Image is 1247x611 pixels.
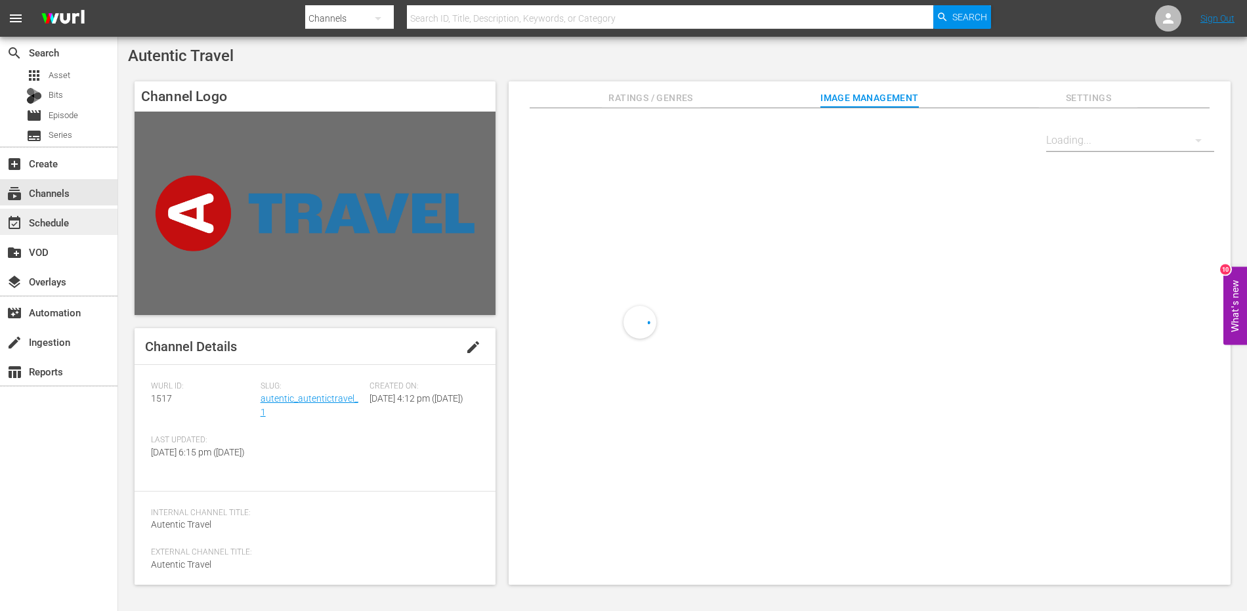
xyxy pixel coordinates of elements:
[8,11,24,26] span: menu
[26,108,42,123] span: Episode
[151,519,211,530] span: Autentic Travel
[370,381,473,392] span: Created On:
[261,393,358,417] a: autentic_autentictravel_1
[7,274,22,290] span: Overlays
[370,393,463,404] span: [DATE] 4:12 pm ([DATE])
[933,5,991,29] button: Search
[26,68,42,83] span: Asset
[261,381,364,392] span: Slug:
[1220,264,1231,274] div: 10
[1039,90,1137,106] span: Settings
[7,364,22,380] span: Reports
[151,508,473,518] span: Internal Channel Title:
[151,435,254,446] span: Last Updated:
[26,88,42,104] div: Bits
[457,331,489,363] button: edit
[32,3,95,34] img: ans4CAIJ8jUAAAAAAAAAAAAAAAAAAAAAAAAgQb4GAAAAAAAAAAAAAAAAAAAAAAAAJMjXAAAAAAAAAAAAAAAAAAAAAAAAgAT5G...
[7,156,22,172] span: Create
[145,339,237,354] span: Channel Details
[7,245,22,261] span: VOD
[49,109,78,122] span: Episode
[1223,266,1247,345] button: Open Feedback Widget
[820,90,919,106] span: Image Management
[151,447,245,457] span: [DATE] 6:15 pm ([DATE])
[135,81,496,112] h4: Channel Logo
[952,5,987,29] span: Search
[49,129,72,142] span: Series
[465,339,481,355] span: edit
[26,128,42,144] span: Series
[1200,13,1235,24] a: Sign Out
[7,186,22,201] span: Channels
[151,547,473,558] span: External Channel Title:
[602,90,700,106] span: Ratings / Genres
[49,69,70,82] span: Asset
[135,112,496,314] img: Autentic Travel
[7,305,22,321] span: Automation
[49,89,63,102] span: Bits
[151,381,254,392] span: Wurl ID:
[7,335,22,350] span: Ingestion
[128,47,234,65] span: Autentic Travel
[7,45,22,61] span: Search
[151,559,211,570] span: Autentic Travel
[151,393,172,404] span: 1517
[7,215,22,231] span: Schedule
